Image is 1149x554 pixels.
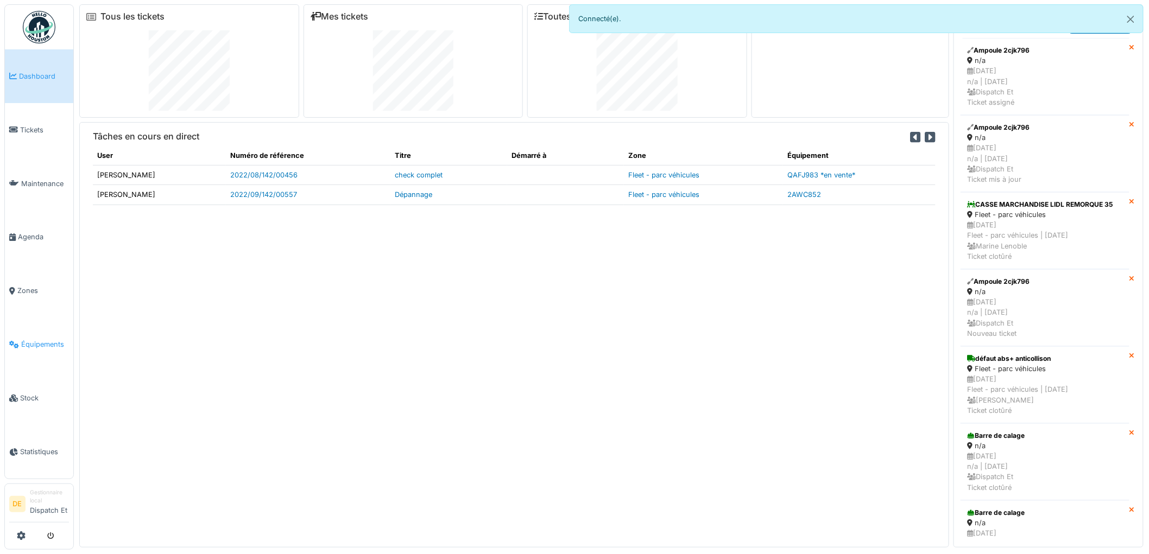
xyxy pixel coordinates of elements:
a: Mes tickets [311,11,369,22]
div: Barre de calage [968,508,1122,518]
th: Titre [390,146,507,165]
div: n/a [968,518,1122,528]
div: n/a [968,132,1122,143]
a: Statistiques [5,425,73,479]
span: Maintenance [21,179,69,189]
div: [DATE] n/a | [DATE] Dispatch Et Ticket assigné [968,66,1122,107]
td: [PERSON_NAME] [93,185,226,205]
a: 2022/09/142/00557 [230,190,297,199]
td: [PERSON_NAME] [93,165,226,185]
div: Fleet - parc véhicules [968,209,1122,220]
a: Fleet - parc véhicules [628,190,699,199]
div: [DATE] n/a | [DATE] Dispatch Et Ticket mis à jour [968,143,1122,184]
th: Zone [624,146,783,165]
div: [DATE] Fleet - parc véhicules | [DATE] Marine Lenoble Ticket clotûré [968,220,1122,262]
div: [DATE] n/a | [DATE] Dispatch Et Ticket clotûré [968,451,1122,493]
th: Numéro de référence [226,146,390,165]
a: check complet [395,171,443,179]
a: Tous les tickets [100,11,165,22]
th: Démarré à [507,146,624,165]
a: Toutes les tâches [534,11,615,22]
th: Équipement [783,146,936,165]
div: Barre de calage [968,431,1122,441]
div: Ampoule 2cjk796 [968,277,1122,286]
span: Zones [17,285,69,296]
a: Barre de calage n/a [DATE]n/a | [DATE] Dispatch EtTicket clotûré [961,423,1129,500]
a: Dépannage [395,190,432,199]
div: n/a [968,286,1122,297]
a: Agenda [5,211,73,264]
span: Statistiques [20,447,69,457]
div: n/a [968,441,1122,451]
a: Ampoule 2cjk796 n/a [DATE]n/a | [DATE] Dispatch EtNouveau ticket [961,269,1129,346]
a: 2AWC852 [787,190,821,199]
a: QAFJ983 *en vente* [787,171,855,179]
li: DE [9,496,26,512]
div: défaut abs+ anticollison [968,354,1122,364]
a: Fleet - parc véhicules [628,171,699,179]
a: Dashboard [5,49,73,103]
span: translation missing: fr.shared.user [97,151,113,160]
button: Close [1119,5,1143,34]
a: défaut abs+ anticollison Fleet - parc véhicules [DATE]Fleet - parc véhicules | [DATE] [PERSON_NAM... [961,346,1129,423]
a: Stock [5,371,73,425]
li: Dispatch Et [30,488,69,520]
div: Ampoule 2cjk796 [968,123,1122,132]
div: CASSE MARCHANDISE LIDL REMORQUE 35 [968,200,1122,209]
a: Ampoule 2cjk796 n/a [DATE]n/a | [DATE] Dispatch EtTicket mis à jour [961,115,1129,192]
span: Tickets [20,125,69,135]
a: Zones [5,264,73,318]
img: Badge_color-CXgf-gQk.svg [23,11,55,43]
h6: Tâches en cours en direct [93,131,199,142]
div: Gestionnaire local [30,488,69,505]
a: Équipements [5,317,73,371]
div: Connecté(e). [569,4,1144,33]
a: Tickets [5,103,73,157]
div: Fleet - parc véhicules [968,364,1122,374]
a: CASSE MARCHANDISE LIDL REMORQUE 35 Fleet - parc véhicules [DATE]Fleet - parc véhicules | [DATE] M... [961,192,1129,269]
div: [DATE] Fleet - parc véhicules | [DATE] [PERSON_NAME] Ticket clotûré [968,374,1122,416]
a: 2022/08/142/00456 [230,171,298,179]
div: n/a [968,55,1122,66]
span: Stock [20,393,69,403]
a: Ampoule 2cjk796 n/a [DATE]n/a | [DATE] Dispatch EtTicket assigné [961,38,1129,115]
a: DE Gestionnaire localDispatch Et [9,488,69,523]
div: [DATE] n/a | [DATE] Dispatch Et Nouveau ticket [968,297,1122,339]
div: Ampoule 2cjk796 [968,46,1122,55]
span: Agenda [18,232,69,242]
span: Dashboard [19,71,69,81]
a: Maintenance [5,157,73,211]
span: Équipements [21,339,69,349]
